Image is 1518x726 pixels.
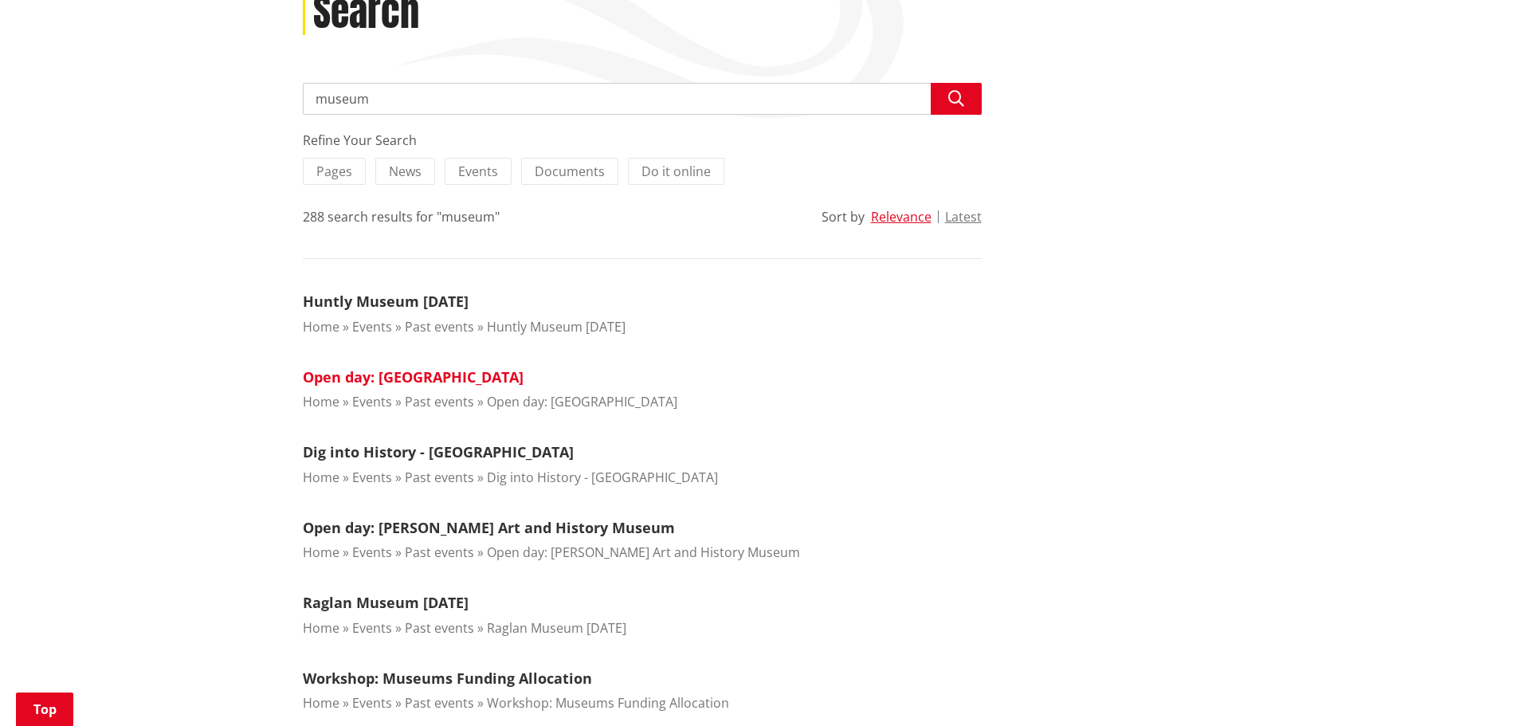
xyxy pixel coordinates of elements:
[487,544,800,561] a: Open day: [PERSON_NAME] Art and History Museum
[641,163,711,180] span: Do it online
[405,619,474,637] a: Past events
[303,469,339,486] a: Home
[405,544,474,561] a: Past events
[487,318,626,336] a: Huntly Museum [DATE]
[871,210,932,224] button: Relevance
[487,393,677,410] a: Open day: [GEOGRAPHIC_DATA]
[303,367,524,387] a: Open day: [GEOGRAPHIC_DATA]
[303,619,339,637] a: Home
[945,210,982,224] button: Latest
[352,544,392,561] a: Events
[303,518,675,537] a: Open day: [PERSON_NAME] Art and History Museum
[405,469,474,486] a: Past events
[303,442,574,461] a: Dig into History - [GEOGRAPHIC_DATA]
[352,619,392,637] a: Events
[16,693,73,726] a: Top
[303,544,339,561] a: Home
[352,469,392,486] a: Events
[822,207,865,226] div: Sort by
[352,393,392,410] a: Events
[352,318,392,336] a: Events
[535,163,605,180] span: Documents
[303,593,469,612] a: Raglan Museum [DATE]
[458,163,498,180] span: Events
[405,393,474,410] a: Past events
[303,292,469,311] a: Huntly Museum [DATE]
[303,131,982,150] div: Refine Your Search
[303,694,339,712] a: Home
[487,619,626,637] a: Raglan Museum [DATE]
[316,163,352,180] span: Pages
[303,669,592,688] a: Workshop: Museums Funding Allocation
[389,163,422,180] span: News
[303,207,500,226] div: 288 search results for "museum"
[487,694,729,712] a: Workshop: Museums Funding Allocation
[405,694,474,712] a: Past events
[405,318,474,336] a: Past events
[303,318,339,336] a: Home
[303,83,982,115] input: Search input
[303,393,339,410] a: Home
[1445,659,1502,716] iframe: Messenger Launcher
[487,469,718,486] a: Dig into History - [GEOGRAPHIC_DATA]
[352,694,392,712] a: Events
